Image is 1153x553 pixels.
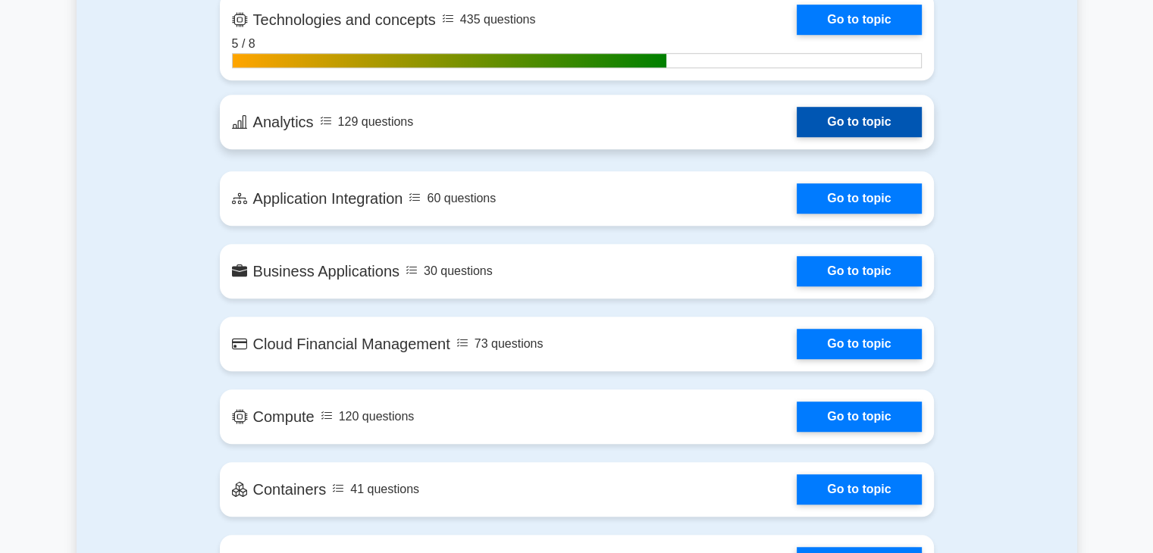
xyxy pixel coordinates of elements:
a: Go to topic [797,401,921,432]
a: Go to topic [797,474,921,505]
a: Go to topic [797,183,921,214]
a: Go to topic [797,107,921,137]
a: Go to topic [797,329,921,359]
a: Go to topic [797,5,921,35]
a: Go to topic [797,256,921,286]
